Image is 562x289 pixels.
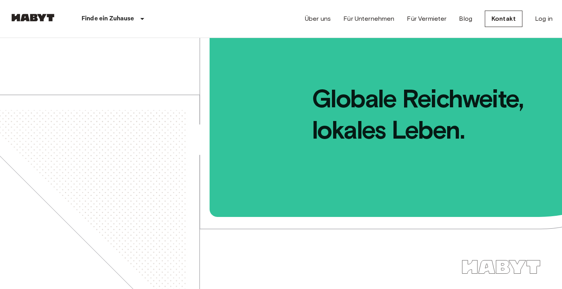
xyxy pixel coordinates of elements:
[459,14,472,23] a: Blog
[82,14,134,23] p: Finde ein Zuhause
[211,38,562,146] span: Globale Reichweite, lokales Leben.
[343,14,394,23] a: Für Unternehmen
[407,14,446,23] a: Für Vermieter
[9,14,56,22] img: Habyt
[305,14,331,23] a: Über uns
[485,11,522,27] a: Kontakt
[535,14,553,23] a: Log in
